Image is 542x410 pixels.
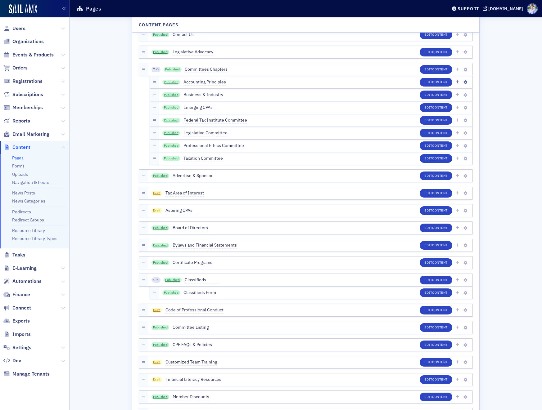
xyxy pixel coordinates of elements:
span: Draft [151,208,162,213]
span: Dev [12,357,21,364]
span: Advertise & Sponsor [173,172,213,179]
span: Board of Directors [173,225,208,231]
span: Contact Us [173,31,207,38]
a: Memberships [3,104,43,111]
span: Content [432,131,448,135]
a: News Posts [12,190,35,196]
span: Content [432,225,448,230]
span: Content [432,191,448,195]
a: Published [151,342,169,347]
a: Connect [3,305,31,311]
a: Manage Tenants [3,371,50,377]
button: EditContent [420,91,452,99]
span: Member Discounts [173,394,209,400]
button: EditContent [420,241,452,250]
a: Exports [3,318,30,324]
a: Published [162,118,180,123]
a: Resource Library [12,228,45,233]
span: 1 [153,278,155,282]
button: EditContent [420,129,452,137]
span: Code of Professional Conduct [165,307,224,314]
a: Finance [3,291,30,298]
button: EditContent [420,154,452,163]
a: E-Learning [3,265,37,272]
a: Organizations [3,38,44,45]
a: Pages [12,155,24,161]
span: Accounting Principles [183,79,226,86]
button: EditContent [420,288,452,297]
span: Content [432,243,448,247]
a: Forms [12,163,25,169]
span: Customized Team Training [165,359,217,366]
a: Published [162,290,180,295]
a: News Categories [12,198,45,204]
a: Resource Library Types [12,236,57,241]
span: Professional Ethics Committee [183,142,244,149]
a: Published [151,32,169,37]
a: Events & Products [3,51,54,58]
span: E-Learning [12,265,37,272]
div: [DOMAIN_NAME] [488,6,523,11]
a: Published [162,156,180,161]
a: Published [151,394,169,399]
button: EditContent [420,224,452,232]
a: Content [3,144,30,151]
span: Manage Tenants [12,371,50,377]
a: Published [151,50,169,55]
button: EditContent [420,78,452,87]
span: Legislative Committee [183,130,228,136]
span: Content [432,92,448,97]
span: Tasks [12,252,25,258]
span: Settings [12,344,31,351]
span: Tax Area of Interest [165,190,204,197]
span: Committee Listing [173,324,209,331]
span: Content [432,156,448,160]
a: Redirect Groups [12,217,44,223]
button: EditContent [420,172,452,180]
button: EditContent [420,276,452,284]
span: Legislative Advocacy [173,49,213,56]
a: Settings [3,344,31,351]
button: EditContent [420,206,452,215]
button: EditContent [420,323,452,332]
span: Aspiring CPAs [165,207,200,214]
a: Published [162,143,180,148]
button: EditContent [420,358,452,367]
a: Imports [3,331,31,338]
a: Dev [3,357,21,364]
span: Content [432,67,448,71]
a: Reports [3,118,30,124]
button: EditContent [420,341,452,349]
span: Content [432,394,448,399]
span: Content [432,80,448,84]
a: Email Marketing [3,131,49,138]
button: [DOMAIN_NAME] [483,7,525,11]
span: Business & Industry [183,91,223,98]
a: Published [164,67,182,72]
span: Content [432,325,448,329]
span: Content [432,342,448,347]
span: Content [432,32,448,37]
span: Draft [151,308,162,313]
a: Registrations [3,78,43,85]
span: Content [432,143,448,148]
button: EditContent [420,30,452,39]
span: Certificate Programs [173,259,212,266]
span: Classifieds [185,277,219,283]
button: EditContent [420,48,452,56]
button: EditContent [420,65,452,74]
span: Emerging CPAs [183,104,218,111]
button: EditContent [420,103,452,112]
span: Content [432,173,448,178]
span: Content [432,208,448,212]
a: Published [151,325,169,330]
span: Memberships [12,104,43,111]
span: Finance [12,291,30,298]
span: Content [432,290,448,295]
span: Content [432,278,448,282]
span: Registrations [12,78,43,85]
span: Content [432,260,448,265]
button: EditContent [420,258,452,267]
a: Uploads [12,172,28,177]
span: Draft [151,360,162,365]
